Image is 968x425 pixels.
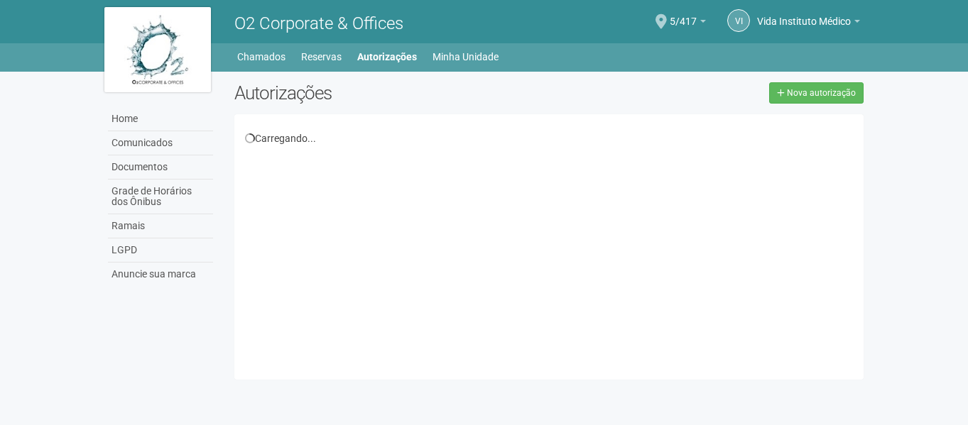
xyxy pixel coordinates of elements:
a: Grade de Horários dos Ônibus [108,180,213,214]
h2: Autorizações [234,82,538,104]
a: LGPD [108,238,213,263]
div: Carregando... [245,132,854,145]
a: Nova autorização [769,82,864,104]
a: 5/417 [670,18,706,29]
a: Autorizações [357,47,417,67]
a: Anuncie sua marca [108,263,213,286]
a: Reservas [301,47,342,67]
a: Minha Unidade [433,47,499,67]
a: Documentos [108,155,213,180]
a: Vida Instituto Médico [757,18,860,29]
span: O2 Corporate & Offices [234,13,403,33]
a: Chamados [237,47,285,67]
a: Comunicados [108,131,213,155]
a: VI [727,9,750,32]
span: Nova autorização [787,88,856,98]
img: logo.jpg [104,7,211,92]
a: Home [108,107,213,131]
a: Ramais [108,214,213,238]
span: Vida Instituto Médico [757,2,851,27]
span: 5/417 [670,2,697,27]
